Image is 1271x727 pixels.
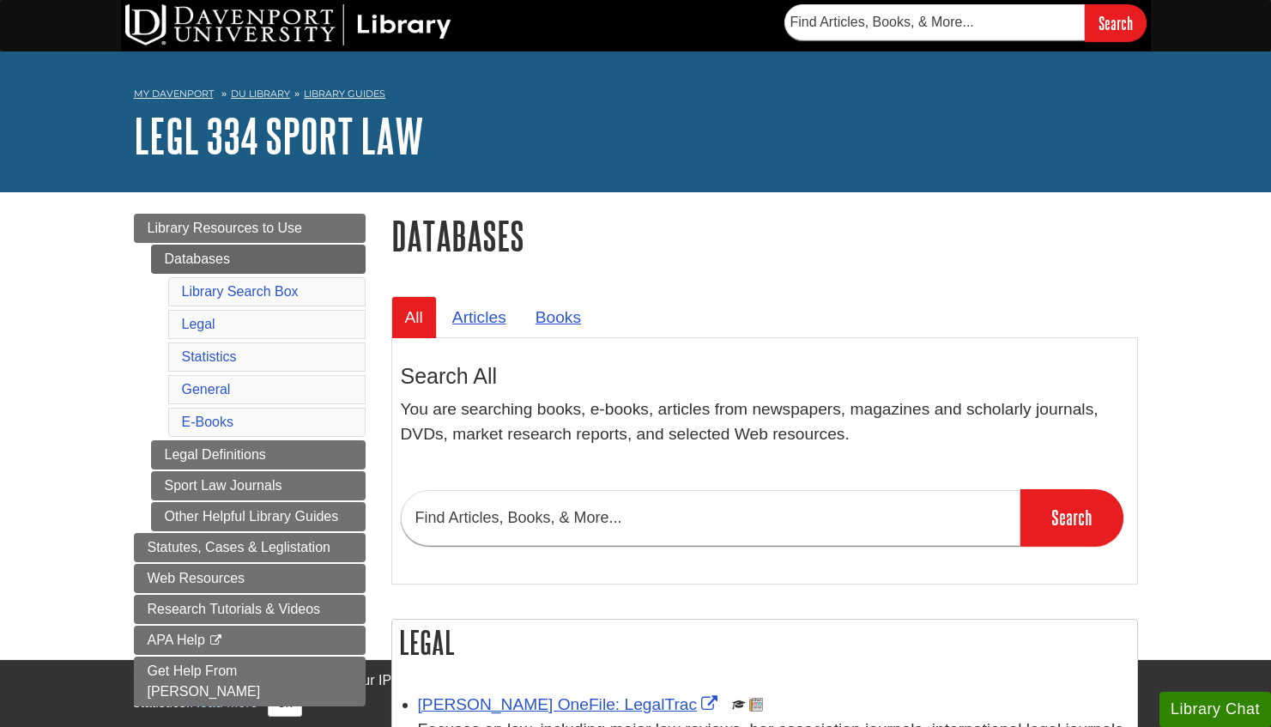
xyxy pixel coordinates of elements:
a: Link opens in new window [418,695,723,713]
span: Library Resources to Use [148,221,303,235]
a: Articles [439,296,520,338]
h3: Search All [401,364,1129,389]
a: Legal Definitions [151,440,366,470]
a: All [391,296,437,338]
input: Find Articles, Books, & More... [784,4,1085,40]
form: Searches DU Library's articles, books, and more [784,4,1147,41]
span: APA Help [148,633,205,647]
a: Library Guides [304,88,385,100]
a: APA Help [134,626,366,655]
a: Web Resources [134,564,366,593]
a: Databases [151,245,366,274]
a: General [182,382,231,397]
a: My Davenport [134,87,214,101]
input: Search [1020,489,1123,546]
a: Other Helpful Library Guides [151,502,366,531]
h1: Databases [391,214,1138,257]
a: Statistics [182,349,237,364]
a: Sport Law Journals [151,471,366,500]
a: LEGL 334 Sport Law [134,109,424,162]
div: Guide Page Menu [134,214,366,706]
span: Research Tutorials & Videos [148,602,321,616]
a: Get Help From [PERSON_NAME] [134,657,366,706]
a: Legal [182,317,215,331]
p: You are searching books, e-books, articles from newspapers, magazines and scholarly journals, DVD... [401,397,1129,447]
span: Statutes, Cases & Leglistation [148,540,330,554]
a: Library Search Box [182,284,299,299]
h2: Legal [392,620,1137,665]
a: Library Resources to Use [134,214,366,243]
a: E-Books [182,415,233,429]
nav: breadcrumb [134,82,1138,110]
a: Books [522,296,595,338]
img: DU Library [125,4,451,45]
input: Search [1085,4,1147,41]
i: This link opens in a new window [209,635,223,646]
a: Statutes, Cases & Leglistation [134,533,366,562]
span: Web Resources [148,571,245,585]
button: Library Chat [1159,692,1271,727]
span: Get Help From [PERSON_NAME] [148,663,261,699]
img: Scholarly or Peer Reviewed [732,698,746,712]
input: Find Articles, Books, & More... [401,490,1020,546]
a: Research Tutorials & Videos [134,595,366,624]
a: DU Library [231,88,290,100]
img: Newspapers [749,698,763,712]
